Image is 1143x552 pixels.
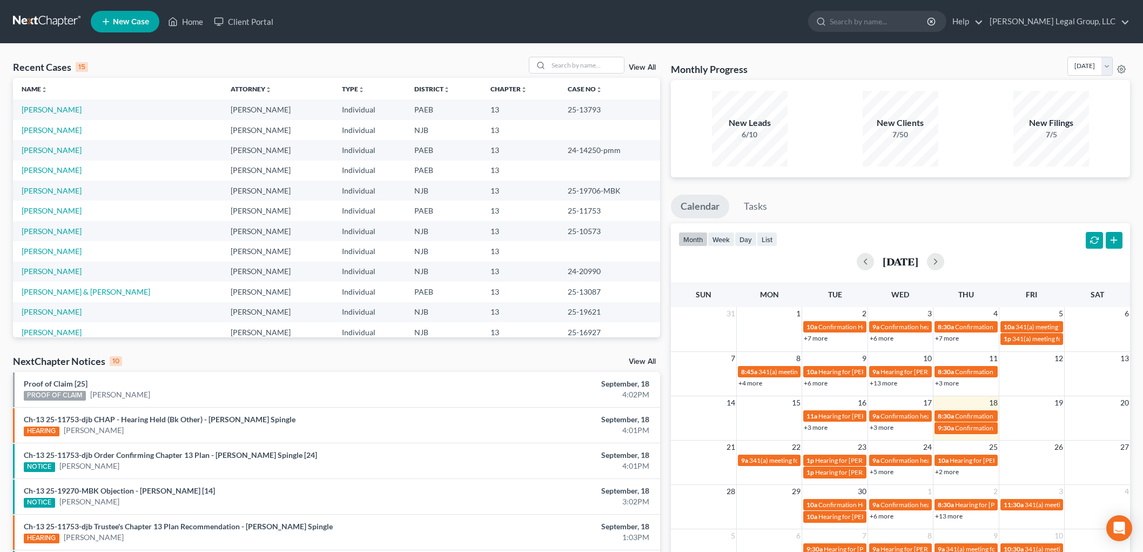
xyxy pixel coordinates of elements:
div: September, 18 [448,450,649,461]
span: 5 [730,529,736,542]
a: +13 more [935,512,963,520]
span: 8 [795,352,802,365]
a: +7 more [804,334,828,342]
td: Individual [333,221,406,241]
span: Wed [891,290,909,299]
a: [PERSON_NAME] [22,247,82,256]
td: 13 [482,282,559,302]
span: 9a [872,368,879,376]
h3: Monthly Progress [671,63,748,76]
span: 9a [872,412,879,420]
a: [PERSON_NAME] [59,461,119,471]
span: 2 [992,485,999,498]
span: 2 [861,307,868,320]
span: 4 [1124,485,1130,498]
span: Hearing for [PERSON_NAME] [815,468,899,476]
span: Confirmation hearing for [PERSON_NAME] [955,368,1078,376]
a: Client Portal [209,12,279,31]
td: 24-14250-pmm [559,140,660,160]
td: Individual [333,140,406,160]
span: Hearing for [PERSON_NAME] [818,368,903,376]
a: +2 more [935,468,959,476]
span: 7 [730,352,736,365]
span: 29 [791,485,802,498]
span: 11 [988,352,999,365]
div: NextChapter Notices [13,355,122,368]
span: 25 [988,441,999,454]
td: NJB [406,120,482,140]
span: 9a [872,323,879,331]
span: 28 [725,485,736,498]
span: Mon [760,290,779,299]
span: 23 [857,441,868,454]
span: 8:45a [741,368,757,376]
span: 10a [806,368,817,376]
input: Search by name... [548,57,624,73]
a: Proof of Claim [25] [24,379,88,388]
td: 25-11753 [559,201,660,221]
span: 11:30a [1004,501,1024,509]
a: [PERSON_NAME] [90,389,150,400]
span: Confirmation hearing for [PERSON_NAME] [955,323,1078,331]
span: 17 [922,396,933,409]
td: 13 [482,140,559,160]
input: Search by name... [830,11,929,31]
td: [PERSON_NAME] [222,302,333,322]
span: 8 [926,529,933,542]
span: 11a [806,412,817,420]
span: 15 [791,396,802,409]
div: 4:02PM [448,389,649,400]
a: Districtunfold_more [414,85,450,93]
a: Chapterunfold_more [490,85,527,93]
span: 9:30a [938,424,954,432]
a: +5 more [870,468,893,476]
span: Confirmation hearing for [PERSON_NAME] [PERSON_NAME] [955,412,1129,420]
span: Confirmation hearing for [PERSON_NAME] [880,412,1003,420]
span: Hearing for [PERSON_NAME] [955,501,1039,509]
div: 15 [76,62,88,72]
td: 25-19621 [559,302,660,322]
a: [PERSON_NAME] [22,206,82,215]
i: unfold_more [41,87,48,93]
span: 16 [857,396,868,409]
td: 25-10573 [559,221,660,241]
span: Hearing for [PERSON_NAME] [818,513,903,521]
span: 1p [806,456,814,464]
a: Typeunfold_more [342,85,365,93]
span: 26 [1053,441,1064,454]
span: 9 [992,529,999,542]
td: Individual [333,262,406,282]
a: Home [163,12,209,31]
span: 10a [806,513,817,521]
a: [PERSON_NAME] [64,532,124,543]
div: Open Intercom Messenger [1106,515,1132,541]
span: 10a [938,456,949,464]
a: [PERSON_NAME] [59,496,119,507]
a: View All [629,64,656,71]
i: unfold_more [596,87,602,93]
span: 9a [872,456,879,464]
span: Fri [1026,290,1037,299]
span: 3 [926,307,933,320]
button: week [708,232,735,247]
div: September, 18 [448,378,649,389]
a: [PERSON_NAME] [22,328,82,337]
span: Confirmation hearing for [PERSON_NAME] [880,456,1003,464]
span: 14 [725,396,736,409]
td: [PERSON_NAME] [222,181,333,201]
a: Tasks [734,195,777,218]
span: Confirmation Hearing for [PERSON_NAME] [955,424,1079,432]
div: 10 [110,356,122,366]
td: 13 [482,241,559,261]
td: Individual [333,201,406,221]
span: 1p [806,468,814,476]
td: NJB [406,262,482,282]
div: New Filings [1013,117,1089,129]
div: HEARING [24,427,59,436]
div: September, 18 [448,521,649,532]
td: 13 [482,262,559,282]
span: 22 [791,441,802,454]
span: 341(a) meeting for [PERSON_NAME] [758,368,863,376]
div: NOTICE [24,498,55,508]
td: 13 [482,302,559,322]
